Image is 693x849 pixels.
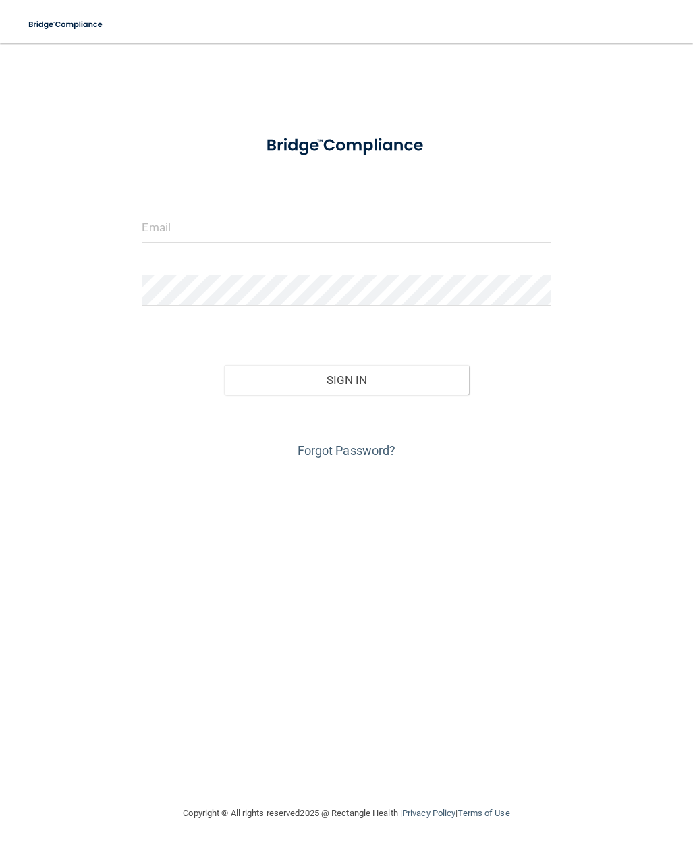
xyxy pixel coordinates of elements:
[458,808,509,818] a: Terms of Use
[20,11,112,38] img: bridge_compliance_login_screen.278c3ca4.svg
[142,213,551,243] input: Email
[101,792,593,835] div: Copyright © All rights reserved 2025 @ Rectangle Health | |
[402,808,455,818] a: Privacy Policy
[224,365,470,395] button: Sign In
[249,124,443,167] img: bridge_compliance_login_screen.278c3ca4.svg
[298,443,396,458] a: Forgot Password?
